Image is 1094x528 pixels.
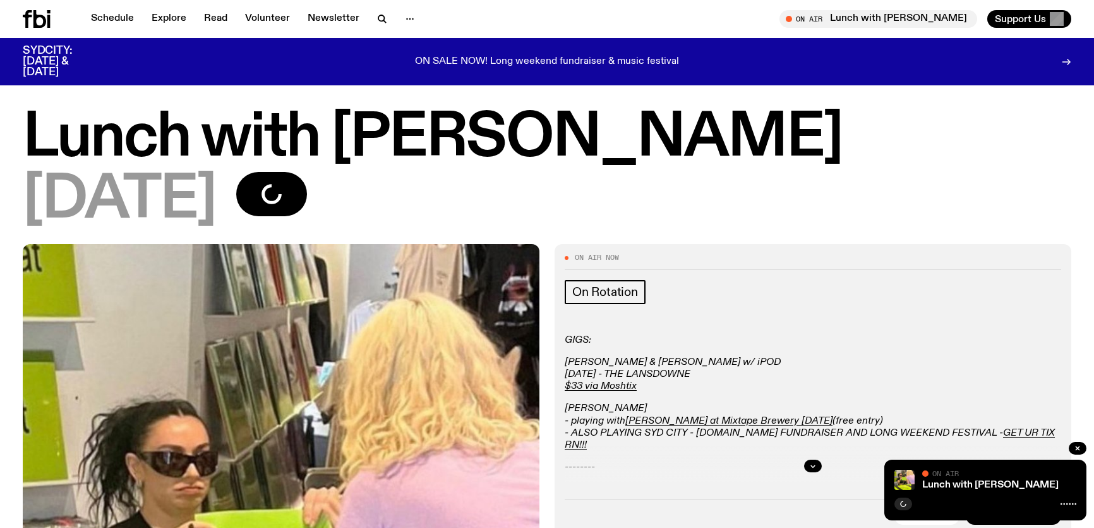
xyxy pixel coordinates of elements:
a: Explore [144,10,194,28]
button: On AirLunch with [PERSON_NAME] [779,10,977,28]
h3: SYDCITY: [DATE] & [DATE] [23,46,104,78]
span: [DATE] [23,172,216,229]
em: (free entry) [833,416,883,426]
h1: Lunch with [PERSON_NAME] [23,110,1071,167]
button: Support Us [987,10,1071,28]
a: Newsletter [300,10,367,28]
a: On Rotation [565,280,646,304]
em: [PERSON_NAME] & [PERSON_NAME] w/ iPOD [565,357,781,367]
a: Schedule [83,10,141,28]
a: [PERSON_NAME] at Mixtape Brewery [DATE] [625,416,833,426]
em: [PERSON_NAME] [565,403,647,414]
a: Read [196,10,235,28]
em: - playing with [565,416,625,426]
span: On Air Now [575,254,619,261]
em: [DATE] - THE LANSDOWNE [565,369,690,379]
em: GIGS: [565,335,591,345]
a: Volunteer [237,10,298,28]
a: Lunch with [PERSON_NAME] [922,480,1059,490]
span: On Rotation [572,285,638,299]
em: - ALSO PLAYING SYD CITY - [DOMAIN_NAME] FUNDRAISER AND LONG WEEKEND FESTIVAL - [565,428,1003,438]
span: Support Us [995,13,1046,25]
p: ON SALE NOW! Long weekend fundraiser & music festival [415,56,679,68]
span: On Air [932,469,959,477]
a: $33 via Moshtix [565,381,637,391]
